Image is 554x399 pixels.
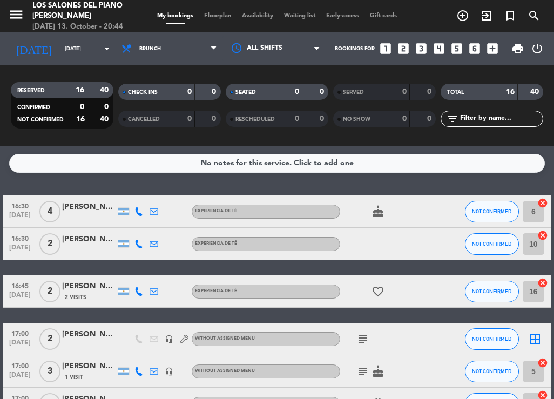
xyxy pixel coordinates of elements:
[6,327,33,339] span: 17:00
[39,281,60,302] span: 2
[80,103,84,111] strong: 0
[504,9,517,22] i: turned_in_not
[39,201,60,222] span: 4
[335,46,375,52] span: Bookings for
[62,201,116,213] div: [PERSON_NAME]
[537,230,548,241] i: cancel
[6,244,33,256] span: [DATE]
[528,9,541,22] i: search
[65,293,86,302] span: 2 Visits
[187,115,192,123] strong: 0
[465,328,519,350] button: NOT CONFIRMED
[65,373,83,382] span: 1 Visit
[321,13,364,19] span: Early-access
[480,9,493,22] i: exit_to_app
[402,88,407,96] strong: 0
[529,333,542,346] i: border_all
[212,115,218,123] strong: 0
[235,90,256,95] span: SEATED
[128,117,160,122] span: CANCELLED
[465,281,519,302] button: NOT CONFIRMED
[511,42,524,55] span: print
[465,233,519,255] button: NOT CONFIRMED
[468,42,482,56] i: looks_6
[465,201,519,222] button: NOT CONFIRMED
[472,336,511,342] span: NOT CONFIRMED
[537,357,548,368] i: cancel
[506,88,515,96] strong: 16
[128,90,158,95] span: CHECK INS
[531,42,544,55] i: power_settings_new
[465,361,519,382] button: NOT CONFIRMED
[8,6,24,26] button: menu
[472,241,511,247] span: NOT CONFIRMED
[165,367,173,376] i: headset_mic
[414,42,428,56] i: looks_3
[235,117,275,122] span: RESCHEDULED
[100,116,111,123] strong: 40
[39,361,60,382] span: 3
[6,279,33,292] span: 16:45
[279,13,321,19] span: Waiting list
[371,365,384,378] i: cake
[356,365,369,378] i: subject
[104,103,111,111] strong: 0
[100,86,111,94] strong: 40
[237,13,279,19] span: Availability
[195,336,255,341] span: Without assigned menu
[456,9,469,22] i: add_circle_outline
[320,115,326,123] strong: 0
[320,88,326,96] strong: 0
[446,112,459,125] i: filter_list
[371,205,384,218] i: cake
[427,88,434,96] strong: 0
[32,22,131,32] div: [DATE] 13. October - 20:44
[529,32,546,65] div: LOG OUT
[201,157,354,170] div: No notes for this service. Click to add one
[62,233,116,246] div: [PERSON_NAME]
[6,371,33,384] span: [DATE]
[295,88,299,96] strong: 0
[195,289,237,293] span: EXPERIENCIA DE TÉ
[195,209,237,213] span: EXPERIENCIA DE TÉ
[165,335,173,343] i: headset_mic
[371,285,384,298] i: favorite_border
[356,333,369,346] i: subject
[195,241,237,246] span: EXPERIENCIA DE TÉ
[212,88,218,96] strong: 0
[8,38,59,60] i: [DATE]
[459,113,543,125] input: Filter by name...
[472,208,511,214] span: NOT CONFIRMED
[100,42,113,55] i: arrow_drop_down
[402,115,407,123] strong: 0
[139,46,161,52] span: Brunch
[530,88,541,96] strong: 40
[537,198,548,208] i: cancel
[364,13,402,19] span: Gift cards
[343,90,364,95] span: SERVED
[32,1,131,22] div: Los Salones del Piano [PERSON_NAME]
[6,232,33,244] span: 16:30
[62,280,116,293] div: [PERSON_NAME]
[295,115,299,123] strong: 0
[432,42,446,56] i: looks_4
[379,42,393,56] i: looks_one
[39,328,60,350] span: 2
[195,369,255,373] span: Without assigned menu
[152,13,199,19] span: My bookings
[76,86,84,94] strong: 16
[62,328,116,341] div: [PERSON_NAME]
[39,233,60,255] span: 2
[6,339,33,351] span: [DATE]
[187,88,192,96] strong: 0
[6,359,33,371] span: 17:00
[447,90,464,95] span: TOTAL
[17,88,45,93] span: RESERVED
[427,115,434,123] strong: 0
[485,42,499,56] i: add_box
[343,117,370,122] span: NO SHOW
[472,368,511,374] span: NOT CONFIRMED
[76,116,85,123] strong: 16
[62,360,116,373] div: [PERSON_NAME]
[199,13,237,19] span: Floorplan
